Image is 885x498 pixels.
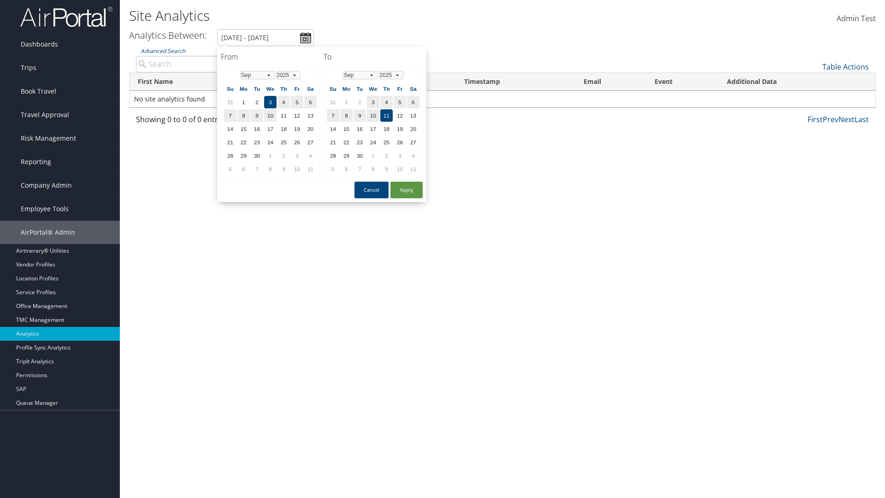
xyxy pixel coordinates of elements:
[264,136,277,148] td: 24
[407,83,419,95] th: Sa
[264,109,277,122] td: 10
[380,136,393,148] td: 25
[264,83,277,95] th: We
[808,114,823,125] a: First
[327,123,339,135] td: 14
[340,83,353,95] th: Mo
[291,149,303,162] td: 3
[367,123,379,135] td: 17
[855,114,869,125] a: Last
[380,149,393,162] td: 2
[407,123,419,135] td: 20
[277,149,290,162] td: 2
[224,136,236,148] td: 21
[264,96,277,108] td: 3
[367,83,379,95] th: We
[394,83,406,95] th: Fr
[20,6,112,28] img: airportal-logo.png
[354,109,366,122] td: 9
[291,96,303,108] td: 5
[224,96,236,108] td: 31
[354,83,366,95] th: Tu
[380,109,393,122] td: 11
[277,123,290,135] td: 18
[251,163,263,175] td: 7
[367,136,379,148] td: 24
[21,174,72,197] span: Company Admin
[719,73,875,91] th: Additional Data
[130,91,875,107] td: No site analytics found
[130,73,247,91] th: First Name: activate to sort column ascending
[129,6,627,25] h1: Site Analytics
[264,149,277,162] td: 1
[837,13,876,24] span: Admin Test
[380,123,393,135] td: 18
[823,114,838,125] a: Prev
[327,83,339,95] th: Su
[251,96,263,108] td: 2
[304,163,317,175] td: 11
[237,83,250,95] th: Mo
[407,109,419,122] td: 13
[340,136,353,148] td: 22
[237,136,250,148] td: 22
[251,149,263,162] td: 30
[327,163,339,175] td: 5
[456,73,575,91] th: Timestamp: activate to sort column descending
[304,83,317,95] th: Sa
[217,29,314,46] input: [DATE] - [DATE]
[21,33,58,56] span: Dashboards
[394,96,406,108] td: 5
[291,83,303,95] th: Fr
[251,83,263,95] th: Tu
[136,114,309,130] div: Showing 0 to 0 of 0 entries
[340,149,353,162] td: 29
[340,123,353,135] td: 15
[407,136,419,148] td: 27
[340,163,353,175] td: 6
[394,136,406,148] td: 26
[291,123,303,135] td: 19
[390,182,423,198] button: Apply
[136,56,309,72] input: Advanced Search
[21,103,69,126] span: Travel Approval
[304,149,317,162] td: 4
[21,127,76,150] span: Risk Management
[291,109,303,122] td: 12
[224,109,236,122] td: 7
[367,96,379,108] td: 3
[575,73,646,91] th: Email
[327,136,339,148] td: 21
[264,123,277,135] td: 17
[838,114,855,125] a: Next
[407,96,419,108] td: 6
[354,182,389,198] button: Cancel
[380,83,393,95] th: Th
[354,149,366,162] td: 30
[394,163,406,175] td: 10
[237,149,250,162] td: 29
[224,123,236,135] td: 14
[354,123,366,135] td: 16
[224,83,236,95] th: Su
[224,149,236,162] td: 28
[21,80,56,103] span: Book Travel
[304,136,317,148] td: 27
[277,83,290,95] th: Th
[646,73,719,91] th: Event
[304,109,317,122] td: 13
[21,221,75,244] span: AirPortal® Admin
[277,96,290,108] td: 4
[264,163,277,175] td: 8
[394,123,406,135] td: 19
[21,150,51,173] span: Reporting
[129,29,207,41] h3: Analytics Between:
[367,163,379,175] td: 8
[224,163,236,175] td: 5
[277,136,290,148] td: 25
[367,149,379,162] td: 1
[221,52,320,62] h4: From
[394,149,406,162] td: 3
[324,52,423,62] h4: To
[304,96,317,108] td: 6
